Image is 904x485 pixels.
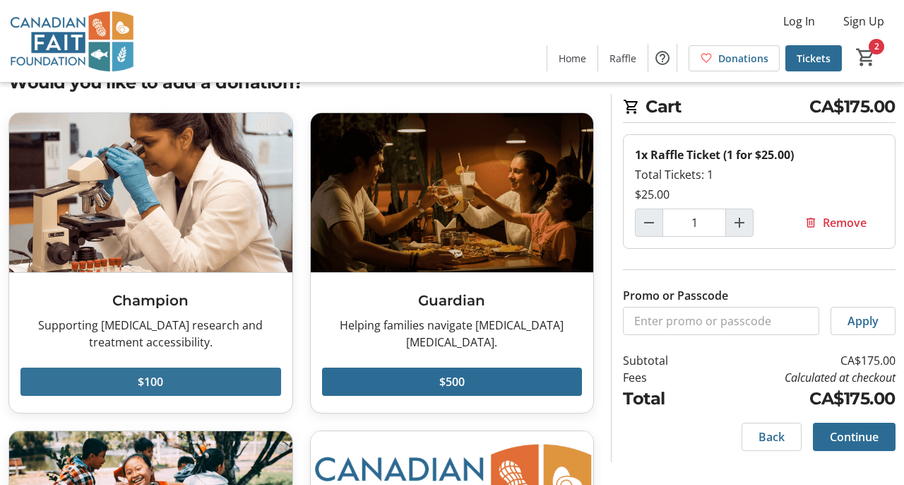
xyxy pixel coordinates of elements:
[689,45,780,71] a: Donations
[813,423,896,451] button: Continue
[138,373,163,390] span: $100
[662,209,726,237] input: Raffle Ticket (1 for $25.00) Quantity
[9,113,292,272] img: Champion
[702,369,896,386] td: Calculated at checkout
[635,146,884,163] div: 1x Raffle Ticket (1 for $25.00)
[636,209,662,236] button: Decrement by one
[20,290,281,311] h3: Champion
[843,13,884,30] span: Sign Up
[623,94,896,123] h2: Cart
[742,423,802,451] button: Back
[635,186,884,203] div: $25.00
[853,45,879,70] button: Cart
[8,70,594,95] h2: Would you like to add a donation?
[832,10,896,33] button: Sign Up
[702,386,896,411] td: CA$175.00
[726,209,753,236] button: Increment by one
[831,307,896,335] button: Apply
[830,428,879,445] span: Continue
[439,373,465,390] span: $500
[823,214,867,231] span: Remove
[547,45,597,71] a: Home
[322,290,583,311] h3: Guardian
[598,45,648,71] a: Raffle
[609,51,636,66] span: Raffle
[623,307,819,335] input: Enter promo or passcode
[623,287,728,304] label: Promo or Passcode
[759,428,785,445] span: Back
[322,317,583,351] div: Helping families navigate [MEDICAL_DATA] [MEDICAL_DATA].
[787,209,884,237] button: Remove
[623,369,702,386] td: Fees
[623,386,702,411] td: Total
[559,51,586,66] span: Home
[648,44,677,72] button: Help
[311,113,594,272] img: Guardian
[322,368,583,396] button: $500
[847,312,879,329] span: Apply
[623,352,702,369] td: Subtotal
[20,317,281,351] div: Supporting [MEDICAL_DATA] research and treatment accessibility.
[783,13,815,30] span: Log In
[772,10,826,33] button: Log In
[785,45,842,71] a: Tickets
[718,51,768,66] span: Donations
[20,368,281,396] button: $100
[797,51,831,66] span: Tickets
[702,352,896,369] td: CA$175.00
[635,166,884,183] div: Total Tickets: 1
[809,94,896,119] span: CA$175.00
[8,6,134,76] img: Canadian FAIT Foundation's Logo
